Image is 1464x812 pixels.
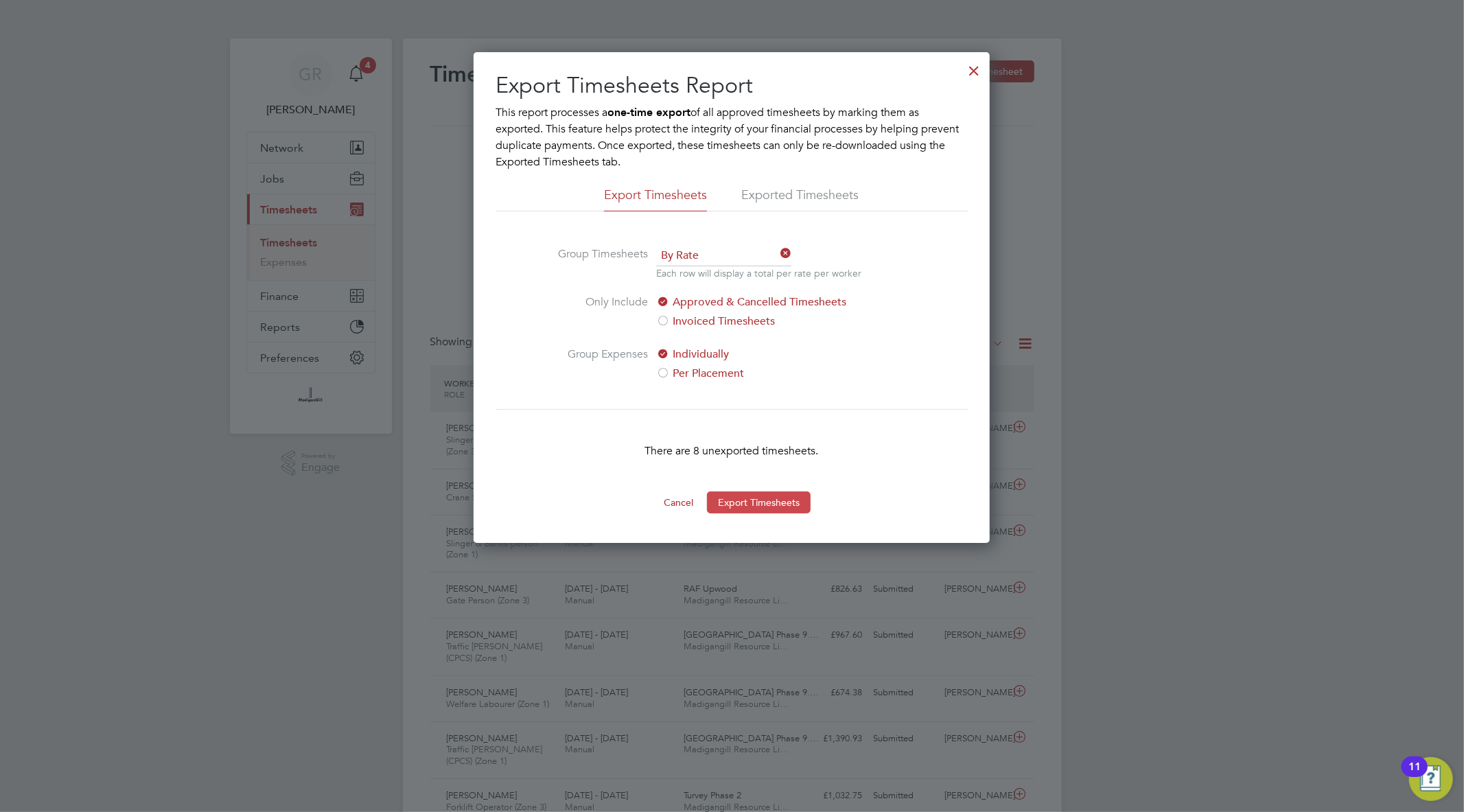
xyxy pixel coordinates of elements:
li: Export Timesheets [604,187,707,211]
p: Each row will display a total per rate per worker [656,266,861,280]
button: Export Timesheets [707,491,811,513]
label: Individually [656,346,886,362]
p: There are 8 unexported timesheets. [496,443,968,459]
button: Cancel [653,491,704,513]
div: 11 [1408,767,1421,785]
label: Group Expenses [545,346,648,382]
b: one-time export [607,106,690,119]
span: By Rate [656,246,791,266]
p: This report processes a of all approved timesheets by marking them as exported. This feature help... [496,104,968,170]
button: Open Resource Center, 11 new notifications [1409,757,1453,801]
label: Approved & Cancelled Timesheets [656,294,886,310]
label: Group Timesheets [545,246,648,277]
label: Invoiced Timesheets [656,313,886,329]
h2: Export Timesheets Report [496,71,968,100]
li: Exported Timesheets [741,187,859,211]
label: Only Include [545,294,648,329]
label: Per Placement [656,365,886,382]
